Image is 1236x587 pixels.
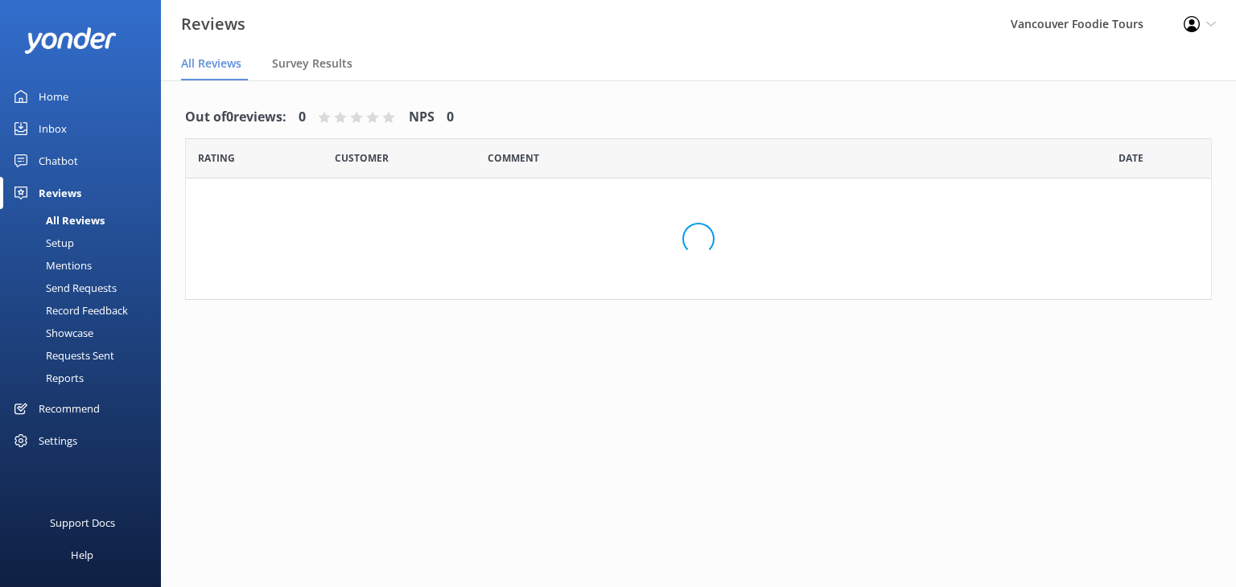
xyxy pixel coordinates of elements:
[39,425,77,457] div: Settings
[335,150,389,166] span: Date
[50,507,115,539] div: Support Docs
[10,322,161,344] a: Showcase
[10,277,117,299] div: Send Requests
[10,254,161,277] a: Mentions
[10,299,161,322] a: Record Feedback
[447,107,454,128] h4: 0
[181,11,245,37] h3: Reviews
[10,299,128,322] div: Record Feedback
[1119,150,1143,166] span: Date
[10,344,161,367] a: Requests Sent
[10,209,161,232] a: All Reviews
[39,145,78,177] div: Chatbot
[10,277,161,299] a: Send Requests
[488,150,539,166] span: Question
[185,107,286,128] h4: Out of 0 reviews:
[39,80,68,113] div: Home
[409,107,435,128] h4: NPS
[24,27,117,54] img: yonder-white-logo.png
[10,322,93,344] div: Showcase
[272,55,352,72] span: Survey Results
[10,232,74,254] div: Setup
[39,113,67,145] div: Inbox
[198,150,235,166] span: Date
[10,232,161,254] a: Setup
[10,209,105,232] div: All Reviews
[10,367,84,389] div: Reports
[10,367,161,389] a: Reports
[10,344,114,367] div: Requests Sent
[71,539,93,571] div: Help
[10,254,92,277] div: Mentions
[39,392,100,425] div: Recommend
[299,107,306,128] h4: 0
[39,177,81,209] div: Reviews
[181,55,241,72] span: All Reviews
